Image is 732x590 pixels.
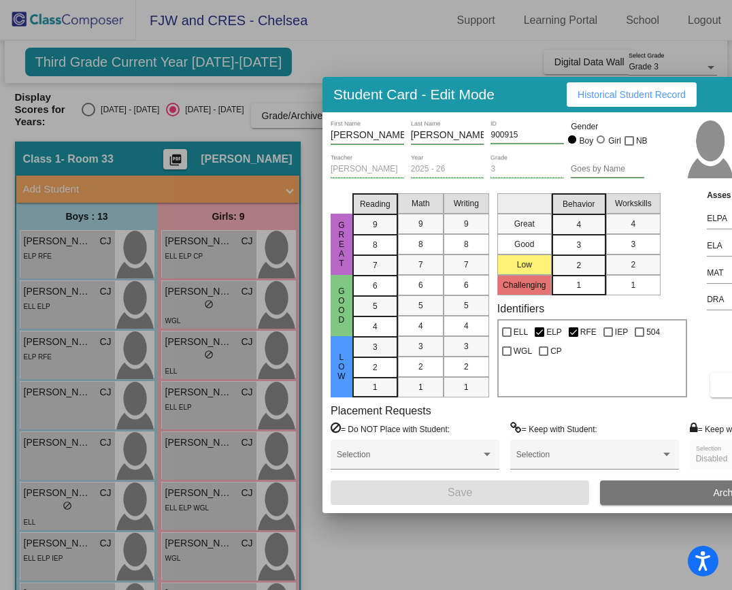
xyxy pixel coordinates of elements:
[418,279,423,291] span: 6
[333,86,495,103] h3: Student Card - Edit Mode
[514,324,528,340] span: ELL
[576,259,581,272] span: 2
[331,404,431,417] label: Placement Requests
[576,239,581,251] span: 3
[510,422,597,436] label: = Keep with Student:
[373,341,378,353] span: 3
[579,135,594,147] div: Boy
[448,487,472,498] span: Save
[464,218,469,230] span: 9
[497,302,544,315] label: Identifiers
[418,299,423,312] span: 5
[631,218,635,230] span: 4
[576,279,581,291] span: 1
[578,89,686,100] span: Historical Student Record
[514,343,532,359] span: WGL
[464,238,469,250] span: 8
[418,340,423,353] span: 3
[464,320,469,332] span: 4
[615,324,628,340] span: IEP
[608,135,621,147] div: Girl
[335,353,348,381] span: Low
[580,324,597,340] span: RFE
[373,259,378,272] span: 7
[636,133,648,149] span: NB
[464,361,469,373] span: 2
[546,324,562,340] span: ELP
[418,259,423,271] span: 7
[373,361,378,374] span: 2
[418,381,423,393] span: 1
[373,218,378,231] span: 9
[373,381,378,393] span: 1
[631,238,635,250] span: 3
[360,198,390,210] span: Reading
[567,82,697,107] button: Historical Student Record
[331,165,404,174] input: teacher
[550,343,562,359] span: CP
[331,422,450,436] label: = Do NOT Place with Student:
[464,279,469,291] span: 6
[576,218,581,231] span: 4
[464,299,469,312] span: 5
[418,361,423,373] span: 2
[631,259,635,271] span: 2
[464,381,469,393] span: 1
[418,320,423,332] span: 4
[571,120,644,133] mat-label: Gender
[646,324,660,340] span: 504
[571,165,644,174] input: goes by name
[631,279,635,291] span: 1
[615,197,652,210] span: Workskills
[454,197,479,210] span: Writing
[418,238,423,250] span: 8
[490,165,564,174] input: grade
[490,131,564,140] input: Enter ID
[418,218,423,230] span: 9
[411,165,484,174] input: year
[696,454,728,463] span: Disabled
[412,197,430,210] span: Math
[563,198,595,210] span: Behavior
[464,340,469,353] span: 3
[464,259,469,271] span: 7
[335,220,348,268] span: Great
[373,239,378,251] span: 8
[373,280,378,292] span: 6
[373,300,378,312] span: 5
[331,480,589,505] button: Save
[373,321,378,333] span: 4
[335,286,348,325] span: Good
